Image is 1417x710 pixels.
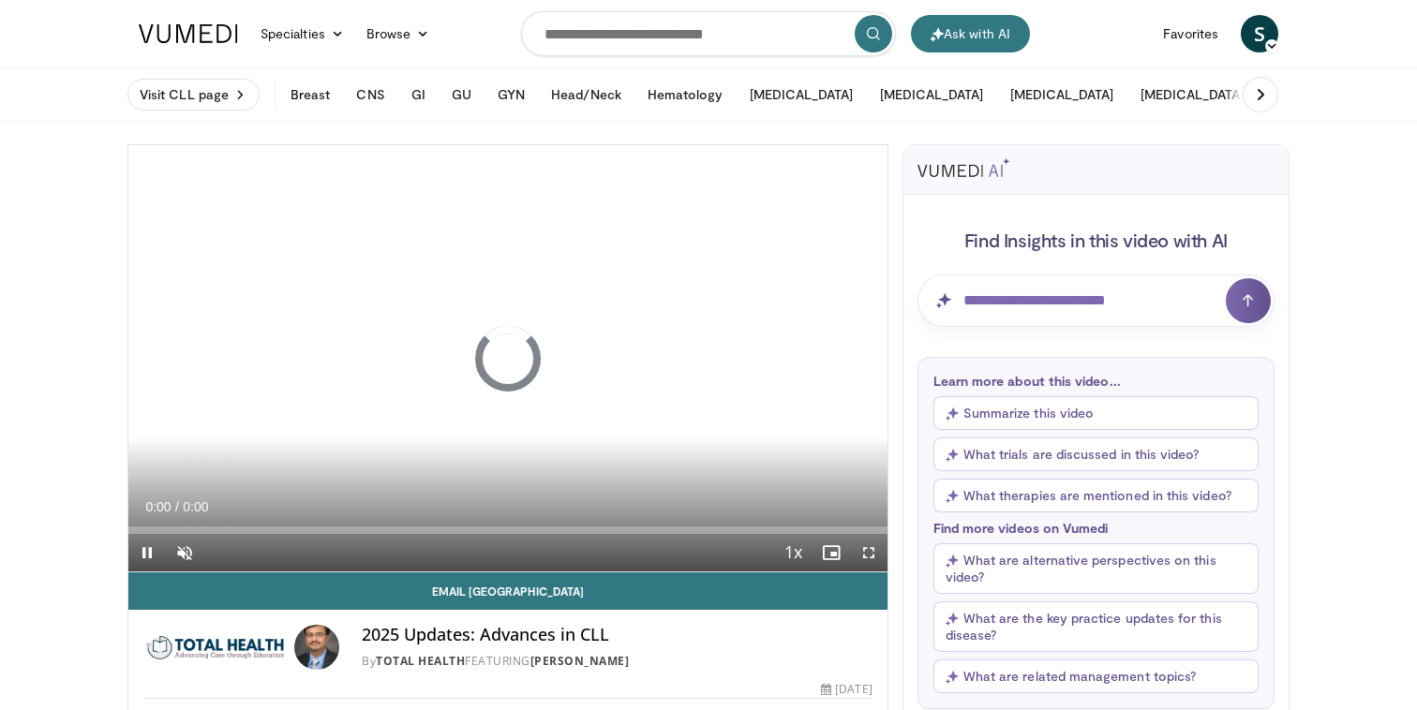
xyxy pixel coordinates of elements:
button: Breast [279,76,341,113]
button: GYN [486,76,536,113]
a: Specialties [249,15,355,52]
button: What are related management topics? [933,659,1259,693]
div: Progress Bar [128,526,887,534]
button: What therapies are mentioned in this video? [933,479,1259,512]
button: Summarize this video [933,396,1259,430]
p: Find more videos on Vumedi [933,520,1259,536]
button: [MEDICAL_DATA] [869,76,995,113]
a: Browse [355,15,441,52]
span: 0:00 [145,499,171,514]
button: Head/Neck [540,76,633,113]
button: What are alternative perspectives on this video? [933,543,1259,594]
button: Unmute [166,534,203,571]
button: Enable picture-in-picture mode [813,534,850,571]
h4: 2025 Updates: Advances in CLL [362,625,872,645]
input: Question for AI [917,274,1275,327]
button: GU [440,76,483,113]
span: 0:00 [183,499,208,514]
button: [MEDICAL_DATA] [1129,76,1256,113]
p: Learn more about this video... [933,373,1259,389]
button: Fullscreen [850,534,887,571]
button: CNS [345,76,395,113]
input: Search topics, interventions [521,11,896,56]
a: S [1241,15,1278,52]
img: Total Health [143,625,287,670]
div: [DATE] [821,681,872,698]
img: Avatar [294,625,339,670]
a: Favorites [1152,15,1230,52]
button: GI [400,76,437,113]
span: / [175,499,179,514]
a: Total Health [376,653,465,669]
img: vumedi-ai-logo.svg [917,158,1009,177]
button: Ask with AI [911,15,1030,52]
button: [MEDICAL_DATA] [738,76,865,113]
button: [MEDICAL_DATA] [999,76,1126,113]
a: [PERSON_NAME] [530,653,630,669]
video-js: Video Player [128,145,887,572]
button: Hematology [636,76,735,113]
h4: Find Insights in this video with AI [917,228,1275,252]
button: What are the key practice updates for this disease? [933,601,1259,652]
img: VuMedi Logo [139,24,238,43]
a: Visit CLL page [127,79,260,111]
button: What trials are discussed in this video? [933,437,1259,471]
div: By FEATURING [362,653,872,670]
button: Pause [128,534,166,571]
a: Email [GEOGRAPHIC_DATA] [128,572,887,610]
button: Playback Rate [775,534,813,571]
